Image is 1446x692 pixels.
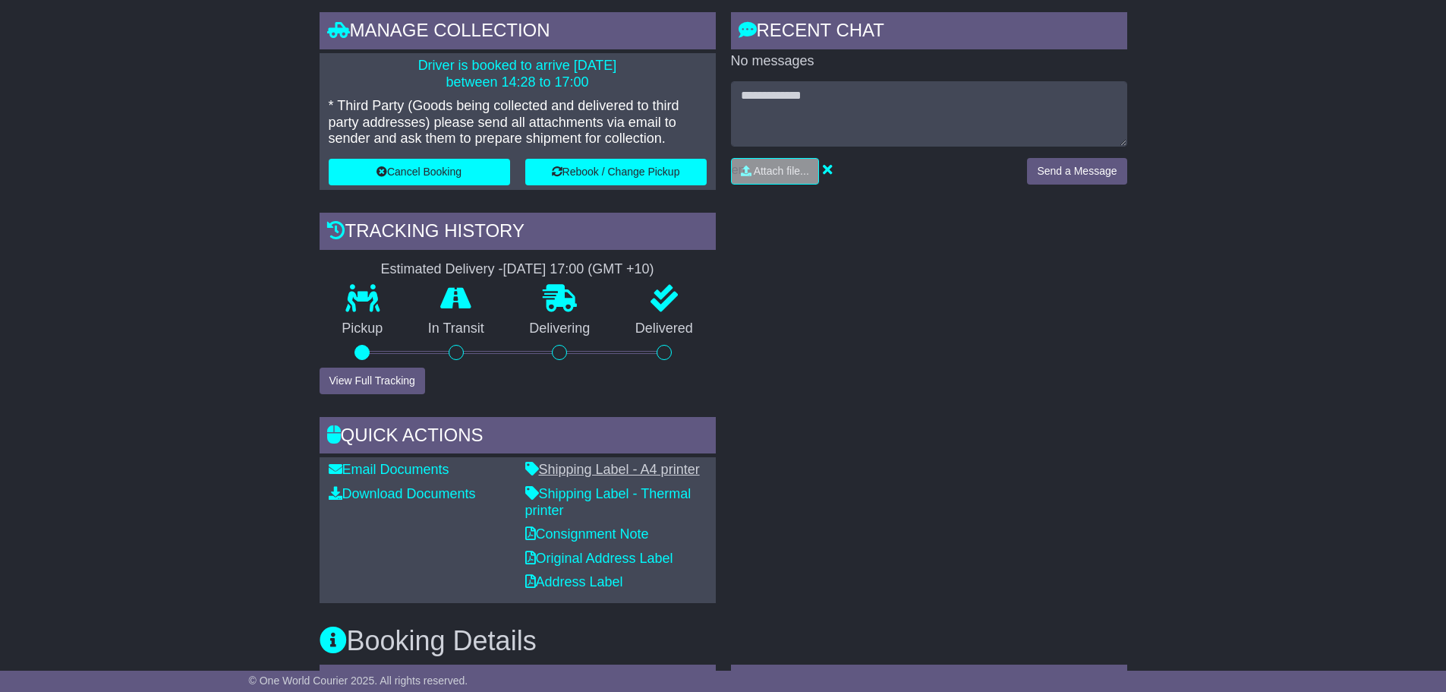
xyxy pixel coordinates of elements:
div: Manage collection [320,12,716,53]
p: Delivered [613,321,716,337]
h3: Booking Details [320,626,1127,656]
p: * Third Party (Goods being collected and delivered to third party addresses) please send all atta... [329,98,707,147]
button: Rebook / Change Pickup [525,159,707,185]
a: Email Documents [329,462,449,477]
a: Shipping Label - A4 printer [525,462,700,477]
p: Pickup [320,321,406,337]
div: RECENT CHAT [731,12,1127,53]
button: Send a Message [1027,158,1126,185]
p: No messages [731,53,1127,70]
p: Delivering [507,321,613,337]
p: In Transit [405,321,507,337]
a: Shipping Label - Thermal printer [525,486,691,518]
div: [DATE] 17:00 (GMT +10) [503,261,654,278]
button: View Full Tracking [320,368,425,394]
a: Consignment Note [525,526,649,542]
div: Quick Actions [320,417,716,458]
a: Address Label [525,574,623,589]
div: Estimated Delivery - [320,261,716,278]
a: Download Documents [329,486,476,501]
span: © One World Courier 2025. All rights reserved. [249,675,468,687]
a: Original Address Label [525,551,673,566]
div: Tracking history [320,213,716,254]
button: Cancel Booking [329,159,510,185]
p: Driver is booked to arrive [DATE] between 14:28 to 17:00 [329,58,707,90]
